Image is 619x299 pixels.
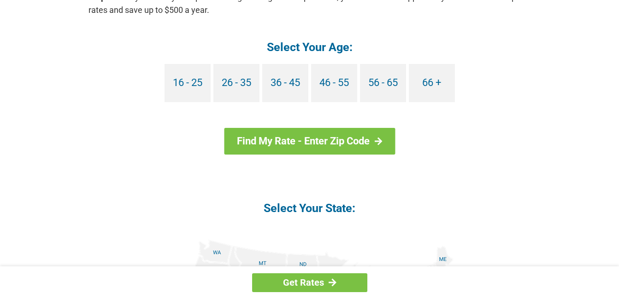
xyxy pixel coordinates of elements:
[224,128,395,155] a: Find My Rate - Enter Zip Code
[165,64,211,102] a: 16 - 25
[252,273,367,292] a: Get Rates
[213,64,259,102] a: 26 - 35
[311,64,357,102] a: 46 - 55
[409,64,455,102] a: 66 +
[88,201,531,216] h4: Select Your State:
[262,64,308,102] a: 36 - 45
[88,40,531,55] h4: Select Your Age:
[360,64,406,102] a: 56 - 65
